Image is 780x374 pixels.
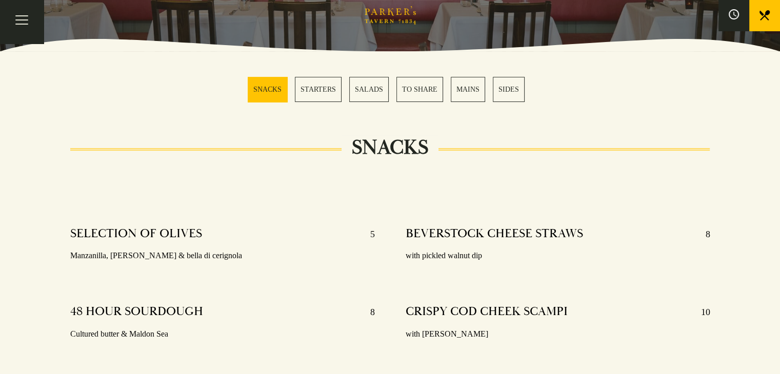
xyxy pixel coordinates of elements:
[70,248,375,263] p: Manzanilla, [PERSON_NAME] & bella di cerignola
[406,226,583,242] h4: BEVERSTOCK CHEESE STRAWS
[360,304,375,320] p: 8
[396,77,443,102] a: 4 / 6
[248,77,287,102] a: 1 / 6
[690,304,710,320] p: 10
[70,327,375,342] p: Cultured butter & Maldon Sea
[70,304,203,320] h4: 48 HOUR SOURDOUGH
[360,226,375,242] p: 5
[295,77,342,102] a: 2 / 6
[349,77,389,102] a: 3 / 6
[493,77,525,102] a: 6 / 6
[406,327,710,342] p: with [PERSON_NAME]
[451,77,485,102] a: 5 / 6
[406,248,710,263] p: with pickled walnut dip
[406,304,568,320] h4: CRISPY COD CHEEK SCAMPI
[342,135,438,160] h2: SNACKS
[70,226,202,242] h4: SELECTION OF OLIVES
[695,226,710,242] p: 8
